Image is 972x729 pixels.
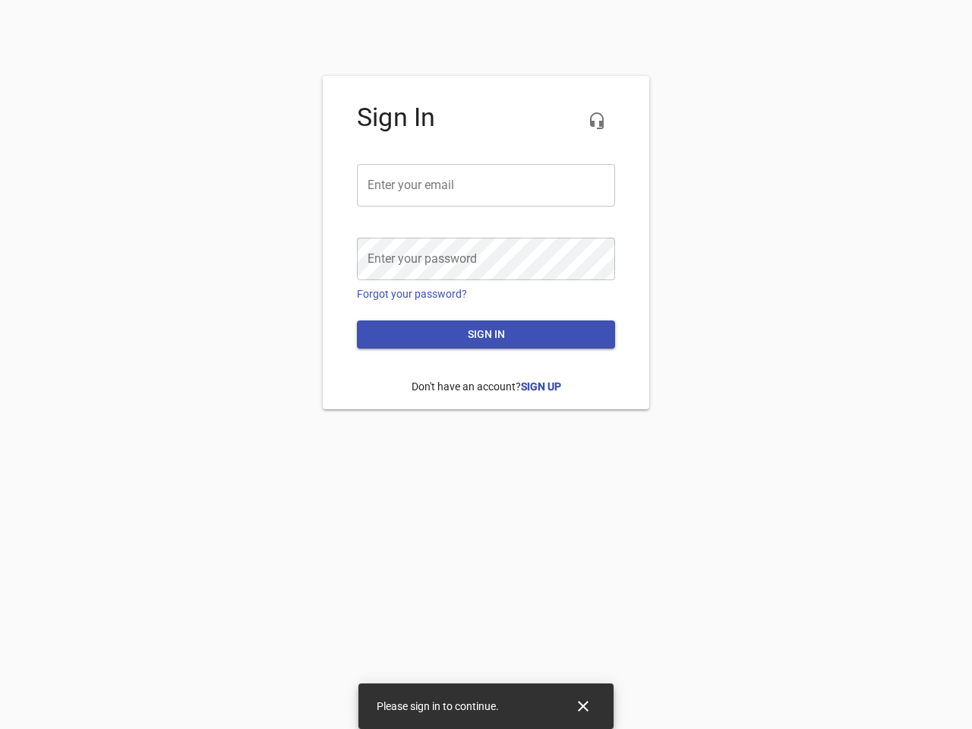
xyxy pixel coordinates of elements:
span: Please sign in to continue. [377,700,499,712]
a: Sign Up [521,380,561,393]
p: Don't have an account? [357,368,615,406]
button: Live Chat [579,103,615,139]
button: Sign in [357,320,615,349]
a: Forgot your password? [357,288,467,300]
button: Close [565,688,601,724]
span: Sign in [369,325,603,344]
h4: Sign In [357,103,615,133]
